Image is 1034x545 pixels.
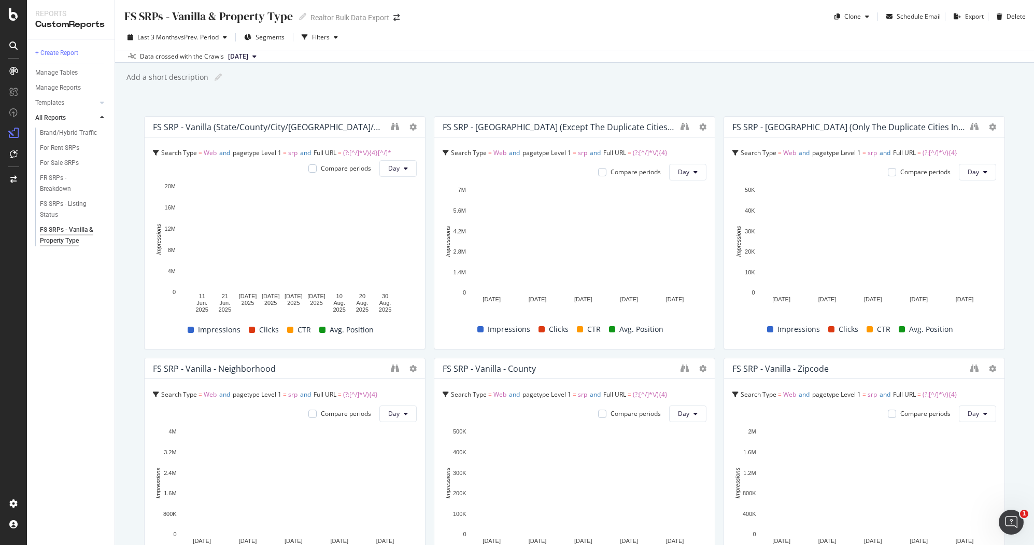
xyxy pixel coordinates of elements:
[724,116,1005,350] div: FS SRP - [GEOGRAPHIC_DATA] (only the duplicate cities in the same state)Search Type = Webandpaget...
[549,323,569,336] span: Clicks
[566,163,589,172] span: Full URL
[35,113,97,123] a: All Reports
[678,409,689,418] span: Day
[193,538,211,544] text: [DATE]
[956,296,974,302] text: [DATE]
[357,300,369,306] text: Aug.
[459,163,470,172] span: and
[40,225,101,246] div: FS SRPs - Vanilla & Property Type
[310,300,322,306] text: 2025
[1007,12,1026,21] div: Delete
[163,511,177,517] text: 800K
[917,390,921,399] span: =
[743,470,756,476] text: 1.2M
[965,12,984,21] div: Export
[40,143,79,153] div: For Rent SRPs
[165,204,176,211] text: 16M
[748,163,759,172] span: and
[611,409,661,418] div: Compare periods
[880,390,890,399] span: and
[443,364,536,374] div: FS SRP - Vanilla - County
[906,163,948,172] span: ^.*-County_.*$
[681,122,689,131] div: binoculars
[239,293,257,299] text: [DATE]
[228,52,248,61] span: 2025 Jan. 17th
[454,207,466,214] text: 5.6M
[818,538,837,544] text: [DATE]
[153,364,276,374] div: FS SRP - Vanilla - Neighborhood
[772,296,790,302] text: [DATE]
[772,538,790,544] text: [DATE]
[391,122,399,131] div: binoculars
[144,116,426,350] div: FS SRP - Vanilla (State/County/City/[GEOGRAPHIC_DATA]/Neighborhood)Search Type = Webandpagetype L...
[338,390,342,399] span: =
[900,167,951,176] div: Compare periods
[970,122,979,131] div: binoculars
[748,404,759,413] span: and
[168,268,176,274] text: 4M
[732,364,829,374] div: FS SRP - Vanilla - Zipcode
[204,148,217,157] span: Web
[300,390,311,399] span: and
[786,163,790,172] span: =
[783,390,796,399] span: Web
[40,173,107,194] a: FR SRPs - Breakdown
[483,296,501,302] text: [DATE]
[454,228,466,234] text: 4.2M
[574,538,592,544] text: [DATE]
[284,404,294,413] span: and
[745,187,755,193] text: 50K
[140,52,224,61] div: Data crossed with the Crawls
[182,404,205,413] span: Full URL
[35,48,78,59] div: + Create Report
[909,323,953,336] span: Avg. Position
[204,390,217,399] span: Web
[472,404,495,413] span: Full URL
[745,207,755,214] text: 40K
[40,199,98,220] div: FS SRPs - Listing Status
[590,163,594,172] span: ≠
[379,160,417,177] button: Day
[391,364,399,372] div: binoculars
[321,164,371,173] div: Compare periods
[573,148,576,157] span: =
[199,390,202,399] span: =
[283,390,287,399] span: =
[743,511,756,517] text: 400K
[818,296,837,302] text: [DATE]
[222,293,228,299] text: 21
[578,148,587,157] span: srp
[443,122,675,132] div: FS SRP - [GEOGRAPHIC_DATA] (except the duplicate cities in the same state)
[752,289,755,296] text: 0
[574,296,592,302] text: [DATE]
[161,390,197,399] span: Search Type
[388,409,400,418] span: Day
[587,323,601,336] span: CTR
[35,67,78,78] div: Manage Tables
[863,163,874,172] span: and
[195,306,208,313] text: 2025
[999,510,1024,535] iframe: Intercom live chat
[164,449,176,455] text: 3.2M
[451,390,487,399] span: Search Type
[454,248,466,255] text: 2.8M
[628,390,631,399] span: =
[297,404,320,413] span: Full URL
[917,148,921,157] span: =
[778,148,782,157] span: =
[379,300,391,306] text: Aug.
[240,29,289,46] button: Segments
[285,293,303,299] text: [DATE]
[745,248,755,255] text: 20K
[35,19,106,31] div: CustomReports
[125,72,208,82] div: Add a short description
[40,143,107,153] a: For Rent SRPs
[791,404,808,413] span: /\d{5}
[198,324,240,336] span: Impressions
[897,12,941,21] div: Schedule Email
[669,164,706,180] button: Day
[959,406,996,422] button: Day
[497,163,500,172] span: =
[259,324,279,336] span: Clicks
[219,306,231,313] text: 2025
